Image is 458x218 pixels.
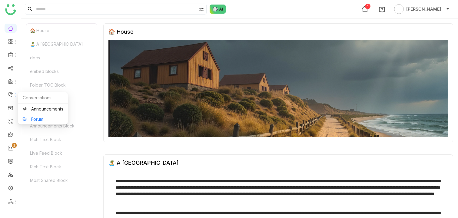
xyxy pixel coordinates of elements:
[365,4,370,9] div: 1
[22,107,63,111] a: Announcements
[26,146,97,160] div: Live Feed Block
[26,160,97,173] div: Rich Text Block
[26,51,97,64] div: docs
[18,92,68,104] div: Conversations
[26,173,97,187] div: Most Shared Block
[199,7,204,12] img: search-type.svg
[22,117,63,121] a: Forum
[12,143,17,148] nz-badge-sup: 1
[393,4,451,14] button: [PERSON_NAME]
[26,133,97,146] div: Rich Text Block
[108,40,448,137] img: 68553b2292361c547d91f02a
[26,24,97,37] div: 🏠 House
[108,28,134,35] div: 🏠 House
[379,7,385,13] img: help.svg
[26,119,97,133] div: Announcements Block
[5,4,16,15] img: logo
[26,37,97,51] div: 🏝️ A [GEOGRAPHIC_DATA]
[13,142,15,148] p: 1
[210,5,226,14] img: ask-buddy-normal.svg
[394,4,404,14] img: avatar
[108,160,179,166] div: 🏝️ A [GEOGRAPHIC_DATA]
[26,78,97,92] div: Folder TOC Block
[406,6,441,12] span: [PERSON_NAME]
[26,64,97,78] div: embed blocks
